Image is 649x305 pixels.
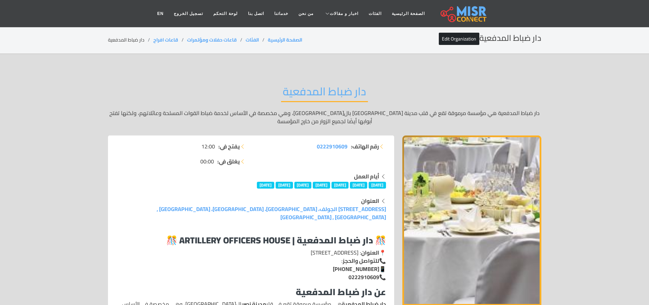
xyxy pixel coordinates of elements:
a: الصفحة الرئيسية [268,35,302,44]
p: دار ضباط المدفعية هي مؤسسة مرموقة تقع في قلب مدينة [GEOGRAPHIC_DATA] بال[GEOGRAPHIC_DATA]، وهي مخ... [108,109,541,125]
a: من نحن [293,7,319,20]
span: 12:00 [201,142,215,150]
span: [DATE] [313,182,330,189]
a: قاعات حفلات ومؤتمرات [187,35,237,44]
strong: 0222910609 [349,272,379,282]
a: تسجيل الخروج [169,7,208,20]
p: 📍 : [STREET_ADDRESS] 📞 : 📱 📞 [116,248,386,281]
a: اتصل بنا [243,7,269,20]
span: [DATE] [276,182,293,189]
strong: للتواصل والحجز [343,256,379,266]
strong: العنوان [361,196,379,206]
a: [STREET_ADDRESS] الجولف، [GEOGRAPHIC_DATA]، [GEOGRAPHIC_DATA]، [GEOGRAPHIC_DATA] , [GEOGRAPHIC_DA... [157,204,386,222]
a: Edit Organization [439,33,479,45]
strong: 🎊 دار ضباط المدفعية | Artillery Officers House 🎊 [166,232,386,248]
h2: دار ضباط المدفعية [439,33,541,43]
span: [DATE] [350,182,367,189]
h2: دار ضباط المدفعية [281,85,368,102]
strong: أيام العمل [354,171,379,181]
span: [DATE] [294,182,312,189]
span: 0222910609 [317,141,347,151]
a: 0222910609 [317,142,347,150]
strong: عن دار ضباط المدفعية [296,284,386,300]
a: الفئات [246,35,259,44]
li: دار ضباط المدفعية [108,36,153,44]
strong: رقم الهاتف: [351,142,379,150]
span: [DATE] [331,182,349,189]
span: [DATE] [257,182,274,189]
a: EN [152,7,169,20]
strong: العنوان [361,247,379,258]
img: main.misr_connect [441,5,486,22]
strong: يفتح في: [218,142,240,150]
a: الصفحة الرئيسية [387,7,430,20]
a: خدماتنا [269,7,293,20]
span: اخبار و مقالات [330,11,358,17]
strong: يغلق في: [217,157,240,165]
span: 00:00 [200,157,214,165]
span: [DATE] [369,182,386,189]
a: لوحة التحكم [208,7,243,20]
strong: [PHONE_NUMBER] [333,264,379,274]
a: قاعات افراح [153,35,178,44]
a: اخبار و مقالات [319,7,364,20]
a: الفئات [364,7,387,20]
